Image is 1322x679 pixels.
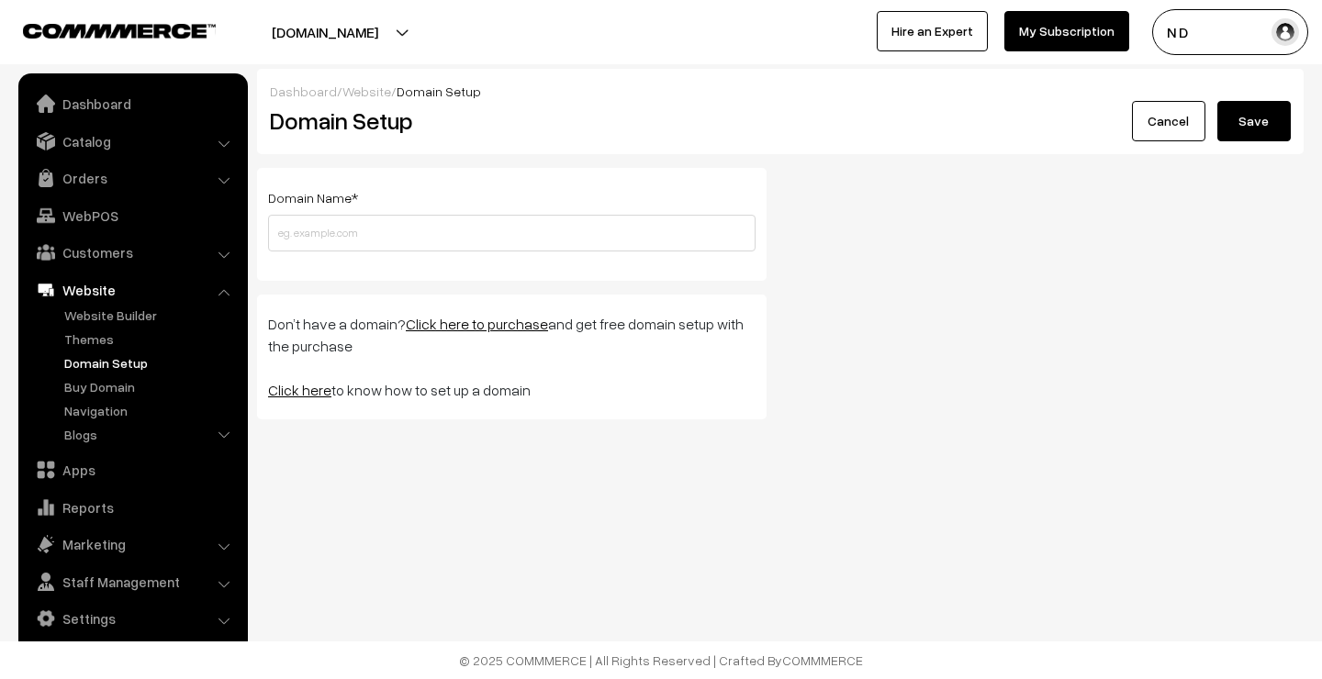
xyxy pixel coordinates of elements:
[23,161,241,195] a: Orders
[60,306,241,325] a: Website Builder
[23,87,241,120] a: Dashboard
[877,11,988,51] a: Hire an Expert
[1217,101,1291,141] button: Save
[270,82,1291,101] div: / /
[1272,18,1299,46] img: user
[782,652,863,668] a: COMMMERCE
[268,379,756,401] p: to know how to set up a domain
[60,353,241,373] a: Domain Setup
[1152,9,1308,55] button: N D
[342,83,391,99] a: Website
[23,18,184,40] a: COMMMERCE
[268,188,358,207] label: Domain Name
[270,83,337,99] a: Dashboard
[23,528,241,561] a: Marketing
[23,453,241,486] a: Apps
[268,313,756,357] p: Don’t have a domain? and get free domain setup with the purchase
[1004,11,1129,51] a: My Subscription
[397,83,481,99] span: Domain Setup
[23,602,241,635] a: Settings
[268,381,331,399] a: Click here
[60,377,241,396] a: Buy Domain
[23,199,241,232] a: WebPOS
[60,329,241,349] a: Themes
[1132,101,1205,141] a: Cancel
[23,273,241,306] a: Website
[23,565,241,598] a: Staff Management
[60,401,241,420] a: Navigation
[207,9,443,55] button: [DOMAIN_NAME]
[60,425,241,444] a: Blogs
[406,315,548,333] a: Click here to purchase
[270,106,941,135] h2: Domain Setup
[23,125,241,158] a: Catalog
[23,236,241,269] a: Customers
[23,491,241,524] a: Reports
[268,215,756,251] input: eg. example.com
[23,24,216,38] img: COMMMERCE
